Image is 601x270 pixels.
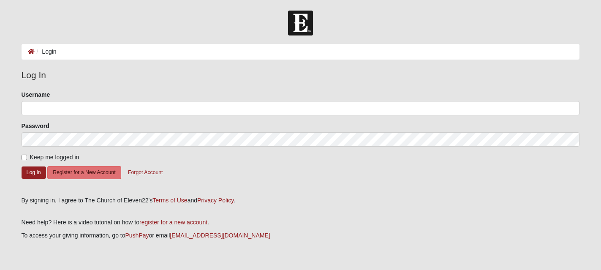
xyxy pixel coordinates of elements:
a: PushPay [125,232,149,239]
a: Terms of Use [152,197,187,204]
button: Register for a New Account [47,166,121,179]
span: Keep me logged in [30,154,79,161]
button: Forgot Account [122,166,168,179]
div: By signing in, I agree to The Church of Eleven22's and . [22,196,580,205]
button: Log In [22,166,46,179]
a: Privacy Policy [197,197,234,204]
legend: Log In [22,68,580,82]
label: Password [22,122,49,130]
p: Need help? Here is a video tutorial on how to . [22,218,580,227]
li: Login [35,47,57,56]
label: Username [22,90,50,99]
img: Church of Eleven22 Logo [288,11,313,35]
a: register for a new account [139,219,207,226]
input: Keep me logged in [22,155,27,160]
a: [EMAIL_ADDRESS][DOMAIN_NAME] [170,232,270,239]
p: To access your giving information, go to or email [22,231,580,240]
